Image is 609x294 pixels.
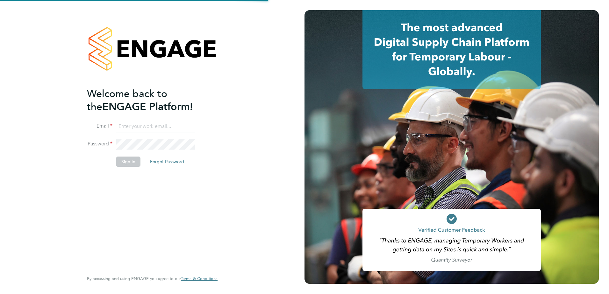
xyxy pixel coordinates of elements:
span: Welcome back to the [87,87,167,113]
button: Forgot Password [145,157,189,167]
h2: ENGAGE Platform! [87,87,211,113]
a: Terms & Conditions [181,276,218,281]
input: Enter your work email... [116,121,195,132]
span: By accessing and using ENGAGE you agree to our [87,276,218,281]
label: Email [87,123,112,129]
button: Sign In [116,157,140,167]
label: Password [87,141,112,147]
